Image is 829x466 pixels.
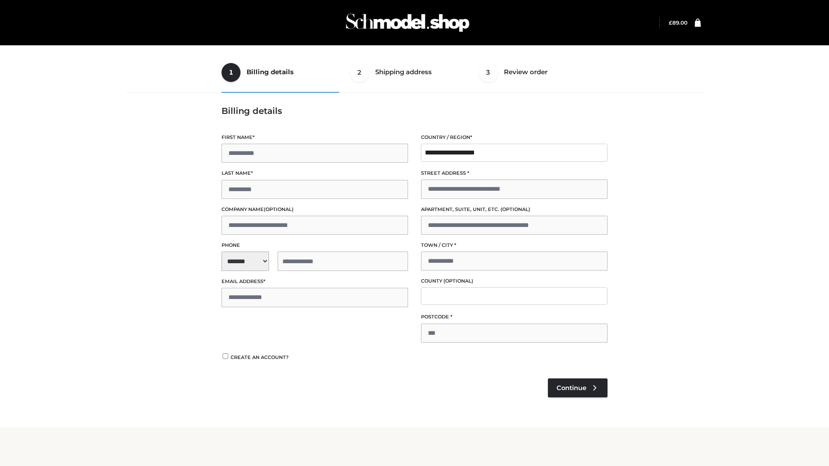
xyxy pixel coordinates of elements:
[221,133,408,142] label: First name
[421,169,608,177] label: Street address
[221,353,229,359] input: Create an account?
[231,354,289,360] span: Create an account?
[421,277,608,285] label: County
[443,278,473,284] span: (optional)
[421,241,608,249] label: Town / City
[221,241,408,249] label: Phone
[421,133,608,142] label: Country / Region
[669,19,687,26] a: £89.00
[669,19,672,26] span: £
[669,19,687,26] bdi: 89.00
[221,277,408,286] label: Email address
[421,313,608,321] label: Postcode
[221,205,408,214] label: Company name
[221,169,408,177] label: Last name
[343,6,472,40] img: Schmodel Admin 964
[548,378,608,397] a: Continue
[500,206,530,212] span: (optional)
[421,205,608,214] label: Apartment, suite, unit, etc.
[264,206,294,212] span: (optional)
[557,384,586,392] span: Continue
[221,106,608,116] h3: Billing details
